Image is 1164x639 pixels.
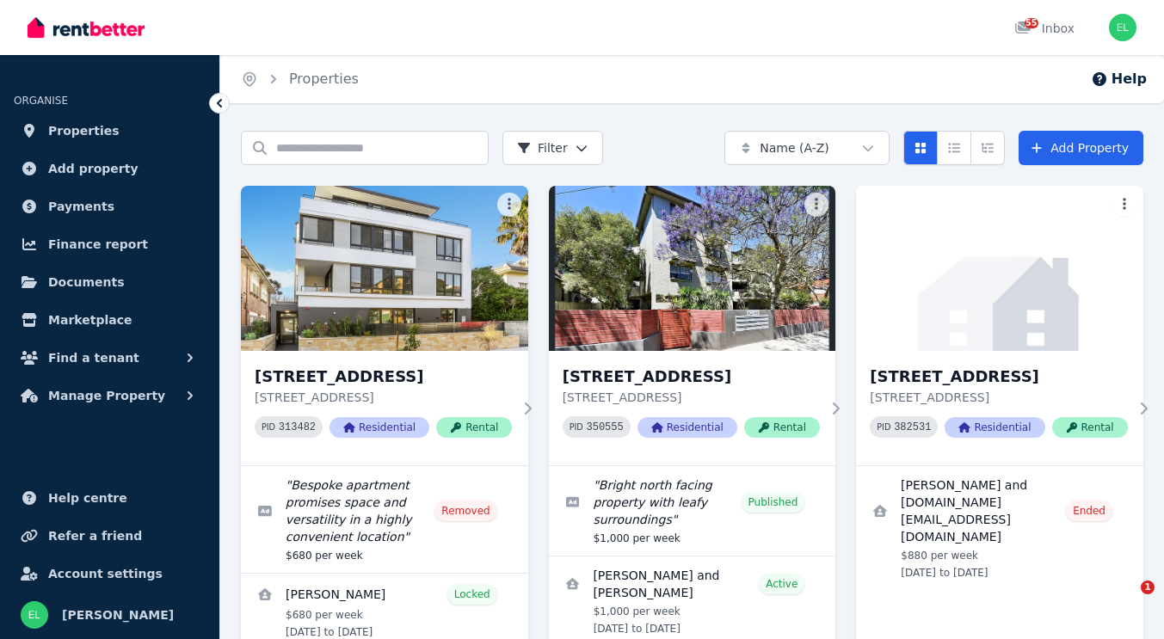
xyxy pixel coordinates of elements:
a: View details for Amy Hinc and pafitz.pf@gmail.com [856,466,1143,590]
span: 1 [1141,581,1155,594]
a: Add Property [1019,131,1143,165]
span: Find a tenant [48,347,139,368]
span: Rental [1052,417,1128,438]
code: 382531 [894,421,931,433]
span: Residential [329,417,429,438]
small: PID [877,422,890,432]
button: Compact list view [937,131,971,165]
button: More options [804,193,828,217]
code: 350555 [587,421,624,433]
span: Filter [517,139,568,157]
img: edna lee [1109,14,1136,41]
img: edna lee [21,601,48,629]
a: Refer a friend [14,519,206,553]
span: Residential [945,417,1044,438]
p: [STREET_ADDRESS] [255,389,512,406]
a: Documents [14,265,206,299]
span: Finance report [48,234,148,255]
span: Residential [637,417,737,438]
button: Expanded list view [970,131,1005,165]
a: Add property [14,151,206,186]
div: Inbox [1014,20,1075,37]
span: Documents [48,272,125,292]
img: RentBetter [28,15,145,40]
a: Marketplace [14,303,206,337]
p: [STREET_ADDRESS] [563,389,820,406]
span: Add property [48,158,139,179]
button: Help [1091,69,1147,89]
button: Filter [502,131,603,165]
span: Account settings [48,563,163,584]
a: 1/42-44 Doncaster Avenue, Kensington[STREET_ADDRESS][STREET_ADDRESS]PID 350555ResidentialRental [549,186,836,465]
small: PID [262,422,275,432]
span: Rental [436,417,512,438]
span: Rental [744,417,820,438]
img: 1/19A Boronia Street, Kensington [241,186,528,351]
a: Payments [14,189,206,224]
a: Edit listing: Bright north facing property with leafy surroundings [549,466,836,556]
h3: [STREET_ADDRESS] [870,365,1127,389]
span: ORGANISE [14,95,68,107]
span: Refer a friend [48,525,142,546]
img: 2/19a Boronia St, Kensington [856,186,1143,351]
code: 313482 [279,421,316,433]
a: Edit listing: Bespoke apartment promises space and versatility in a highly convenient location [241,466,528,573]
small: PID [570,422,583,432]
a: Properties [14,114,206,148]
nav: Breadcrumb [220,55,379,103]
h3: [STREET_ADDRESS] [563,365,820,389]
button: More options [497,193,521,217]
button: More options [1112,193,1136,217]
p: [STREET_ADDRESS] [870,389,1127,406]
img: 1/42-44 Doncaster Avenue, Kensington [549,186,836,351]
a: 1/19A Boronia Street, Kensington[STREET_ADDRESS][STREET_ADDRESS]PID 313482ResidentialRental [241,186,528,465]
span: Manage Property [48,385,165,406]
button: Card view [903,131,938,165]
span: Help centre [48,488,127,508]
a: Finance report [14,227,206,261]
button: Find a tenant [14,341,206,375]
span: Payments [48,196,114,217]
span: [PERSON_NAME] [62,605,174,625]
span: Properties [48,120,120,141]
span: 55 [1025,18,1038,28]
a: Help centre [14,481,206,515]
span: Name (A-Z) [760,139,829,157]
div: View options [903,131,1005,165]
span: Marketplace [48,310,132,330]
a: Properties [289,71,359,87]
a: 2/19a Boronia St, Kensington[STREET_ADDRESS][STREET_ADDRESS]PID 382531ResidentialRental [856,186,1143,465]
button: Name (A-Z) [724,131,890,165]
iframe: Intercom live chat [1105,581,1147,622]
h3: [STREET_ADDRESS] [255,365,512,389]
a: Account settings [14,556,206,591]
button: Manage Property [14,378,206,413]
